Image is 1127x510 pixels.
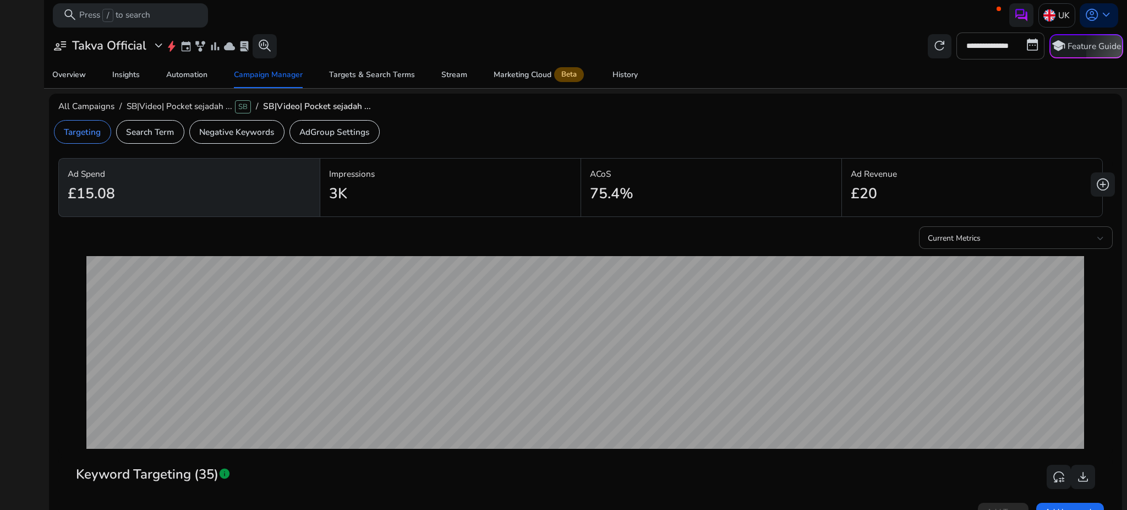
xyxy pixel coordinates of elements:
span: Current Metrics [928,233,981,243]
p: ACoS [590,167,833,180]
span: account_circle [1085,8,1099,22]
span: user_attributes [53,39,67,53]
div: Campaign Manager [234,71,303,79]
h2: 3K [329,185,347,203]
span: info [218,468,231,480]
div: Stream [441,71,467,79]
span: search_insights [258,39,272,53]
p: Targeting [64,126,101,138]
button: schoolFeature Guide [1049,34,1123,58]
button: search_insights [253,34,277,58]
span: event [180,40,192,52]
span: / [102,9,113,22]
h3: Takva Official [72,39,146,53]
div: Insights [112,71,140,79]
span: SB [235,100,251,113]
p: Feature Guide [1068,40,1121,52]
span: Beta [554,67,584,82]
h2: £20 [851,185,877,203]
div: Targets & Search Terms [329,71,415,79]
span: / [251,100,263,112]
span: reset_settings [1052,470,1066,484]
span: / [114,100,127,112]
span: family_history [194,40,206,52]
span: All Campaigns [58,100,114,112]
span: lab_profile [238,40,250,52]
p: UK [1058,6,1070,25]
h2: £15.08 [68,185,115,203]
p: Press to search [79,9,150,22]
p: AdGroup Settings [299,126,369,138]
p: Ad Revenue [851,167,1093,180]
div: Marketing Cloud [494,70,586,80]
h2: 75.4% [590,185,633,203]
div: Overview [52,71,86,79]
button: download [1071,465,1095,489]
p: Ad Spend [68,167,310,180]
span: cloud [223,40,236,52]
div: Automation [166,71,207,79]
p: Search Term [126,126,174,138]
div: History [612,71,638,79]
span: download [1076,470,1090,484]
img: uk.svg [1043,9,1055,21]
span: SB|Video| Pocket sejadah ... [127,100,232,112]
span: keyboard_arrow_down [1099,8,1113,22]
button: add_circle [1091,172,1115,197]
button: reset_settings [1047,465,1071,489]
span: search [63,8,77,22]
p: Negative Keywords [199,126,274,138]
span: bar_chart [209,40,221,52]
p: Impressions [329,167,572,180]
span: expand_more [151,39,166,53]
span: bolt [166,40,178,52]
button: refresh [928,34,952,58]
span: Keyword Targeting (35) [76,465,218,484]
span: refresh [932,39,947,53]
span: school [1051,39,1065,53]
span: add_circle [1096,177,1110,192]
